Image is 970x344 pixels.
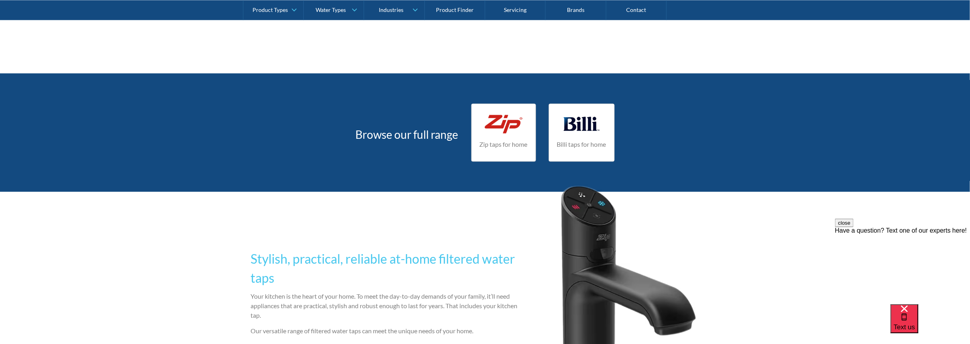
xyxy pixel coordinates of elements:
a: Billi taps for home [549,104,615,162]
p: Our versatile range of filtered water taps can meet the unique needs of your home. [251,327,522,336]
h3: Browse our full range [356,126,459,143]
a: Zip taps for home [471,104,536,162]
h4: Billi taps for home [557,140,606,150]
h2: Stylish, practical, reliable at-home filtered water taps [251,250,522,288]
div: Water Types [316,6,346,13]
div: Industries [379,6,403,13]
div: Product Types [253,6,288,13]
p: Your kitchen is the heart of your home. To meet the day-to-day demands of your family, it’ll need... [251,292,522,321]
iframe: podium webchat widget prompt [835,219,970,314]
iframe: podium webchat widget bubble [891,304,970,344]
h4: Zip taps for home [480,140,528,150]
